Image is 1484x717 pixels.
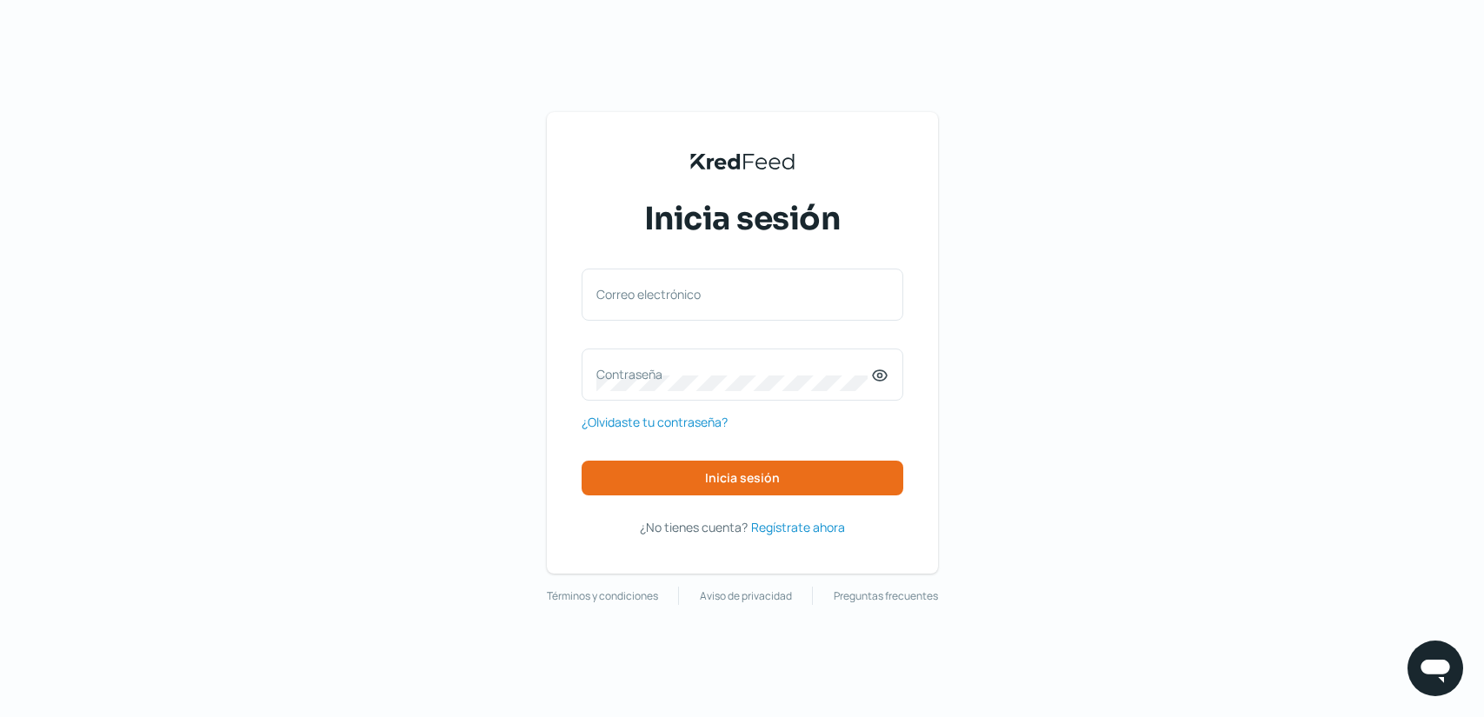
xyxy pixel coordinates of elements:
span: ¿No tienes cuenta? [640,519,748,535]
label: Correo electrónico [596,286,871,302]
span: Inicia sesión [644,197,841,241]
button: Inicia sesión [582,461,903,495]
a: Preguntas frecuentes [834,587,938,606]
a: Regístrate ahora [751,516,845,538]
a: ¿Olvidaste tu contraseña? [582,411,728,433]
label: Contraseña [596,366,871,382]
img: chatIcon [1418,651,1453,686]
span: Inicia sesión [705,472,780,484]
a: Aviso de privacidad [700,587,792,606]
a: Términos y condiciones [547,587,658,606]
